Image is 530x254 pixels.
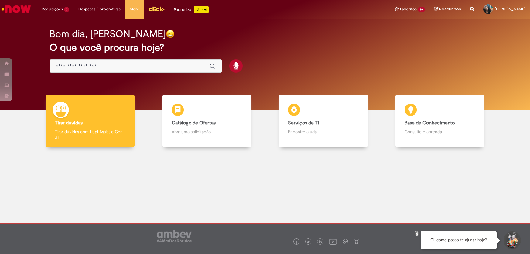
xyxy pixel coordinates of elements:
span: 20 [418,7,425,12]
h2: O que você procura hoje? [50,42,480,53]
span: Despesas Corporativas [78,6,121,12]
p: Tirar dúvidas com Lupi Assist e Gen Ai [55,129,125,141]
span: Rascunhos [439,6,461,12]
img: logo_footer_ambev_rotulo_gray.png [157,230,192,242]
img: ServiceNow [1,3,32,15]
span: 3 [64,7,69,12]
p: +GenAi [194,6,209,13]
b: Serviços de TI [288,120,319,126]
b: Tirar dúvidas [55,120,83,126]
p: Consulte e aprenda [405,129,475,135]
img: happy-face.png [166,30,175,38]
img: logo_footer_facebook.png [295,241,298,244]
img: logo_footer_workplace.png [343,239,348,244]
a: Serviços de TI Encontre ajuda [265,95,382,147]
h2: Bom dia, [PERSON_NAME] [50,29,166,39]
p: Encontre ajuda [288,129,358,135]
span: Favoritos [400,6,417,12]
span: Requisições [42,6,63,12]
span: More [130,6,139,12]
img: logo_footer_naosei.png [354,239,359,244]
a: Catálogo de Ofertas Abra uma solicitação [149,95,265,147]
img: click_logo_yellow_360x200.png [148,4,165,13]
div: Padroniza [174,6,209,13]
a: Base de Conhecimento Consulte e aprenda [381,95,498,147]
button: Iniciar Conversa de Suporte [503,231,521,249]
div: Oi, como posso te ajudar hoje? [421,231,497,249]
p: Abra uma solicitação [172,129,242,135]
b: Base de Conhecimento [405,120,455,126]
img: logo_footer_linkedin.png [319,240,322,244]
b: Catálogo de Ofertas [172,120,216,126]
a: Rascunhos [434,6,461,12]
img: logo_footer_twitter.png [307,241,310,244]
img: logo_footer_youtube.png [329,238,337,245]
a: Tirar dúvidas Tirar dúvidas com Lupi Assist e Gen Ai [32,95,149,147]
span: [PERSON_NAME] [495,6,525,12]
